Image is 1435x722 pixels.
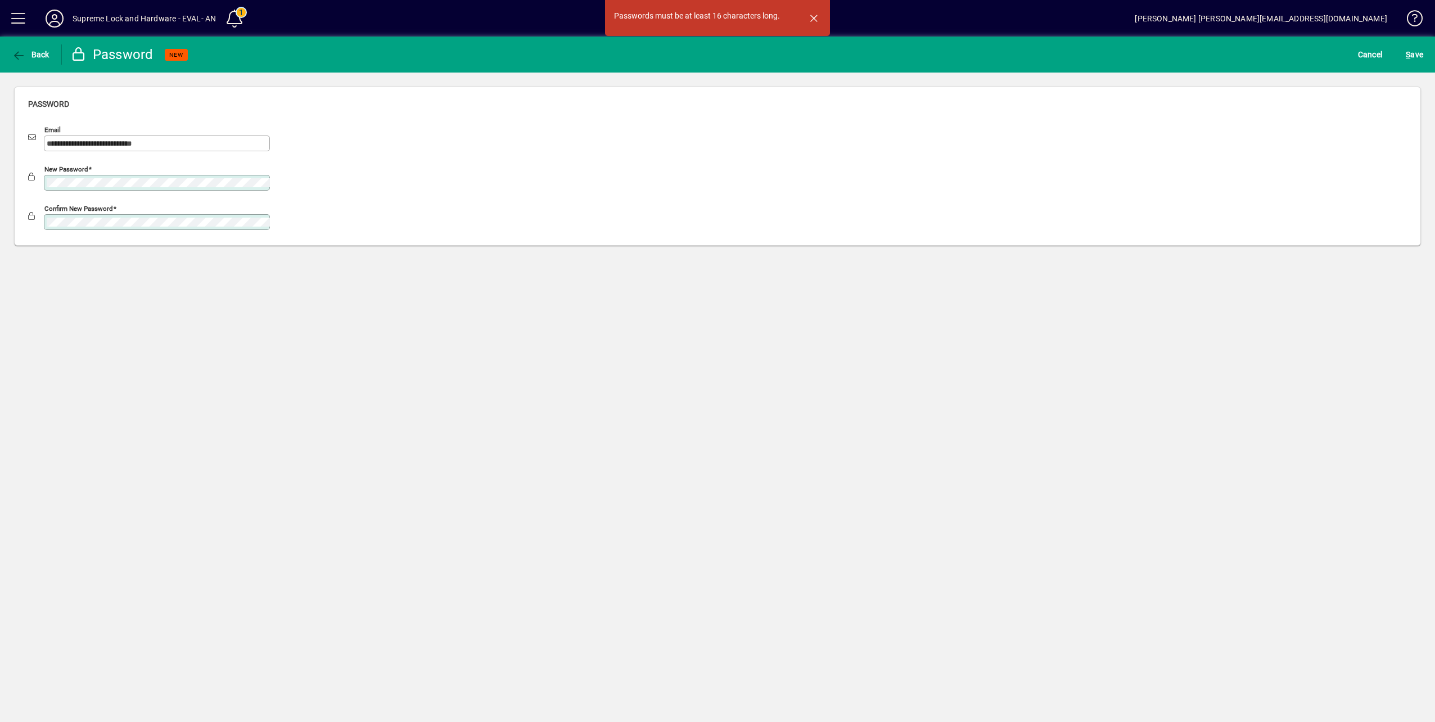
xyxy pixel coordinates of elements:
span: S [1406,50,1410,59]
button: Back [9,44,52,65]
mat-label: New password [44,165,88,173]
span: Cancel [1358,46,1383,64]
span: ave [1406,46,1423,64]
div: Password [70,46,154,64]
button: Save [1403,44,1426,65]
span: Password [28,100,69,109]
mat-label: Confirm new password [44,205,113,213]
mat-label: Email [44,126,61,134]
div: [PERSON_NAME] [PERSON_NAME][EMAIL_ADDRESS][DOMAIN_NAME] [1135,10,1387,28]
button: Profile [37,8,73,29]
button: Cancel [1355,44,1386,65]
div: Supreme Lock and Hardware - EVAL- AN [73,10,216,28]
span: Back [12,50,49,59]
a: Knowledge Base [1398,2,1421,39]
span: NEW [169,51,183,58]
